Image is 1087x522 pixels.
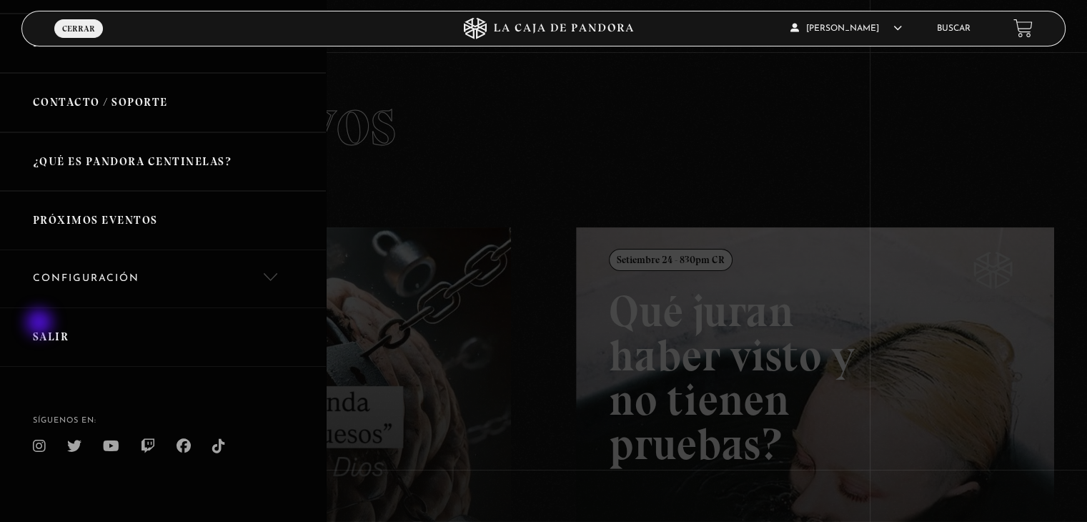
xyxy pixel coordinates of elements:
[1013,19,1033,38] a: View your shopping cart
[66,36,91,46] span: Menu
[62,24,95,33] span: Cerrar
[790,24,902,33] span: [PERSON_NAME]
[33,417,294,425] h4: SÍguenos en:
[937,24,971,33] a: Buscar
